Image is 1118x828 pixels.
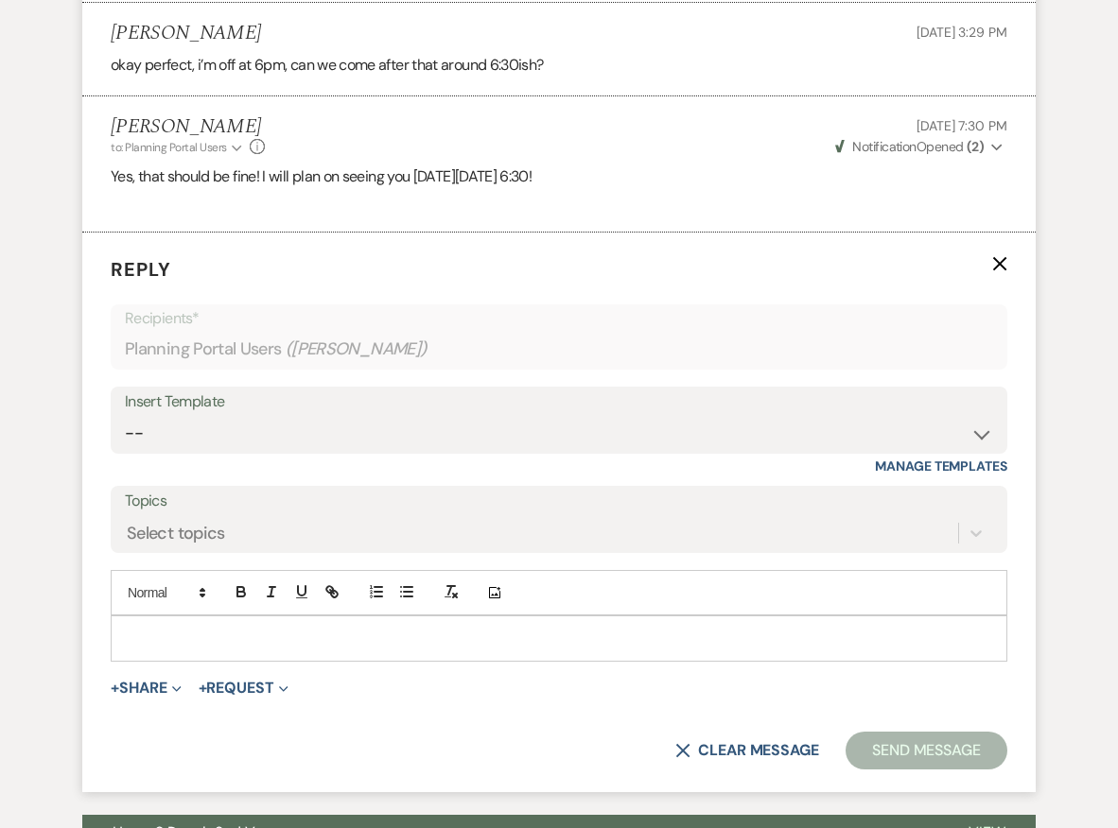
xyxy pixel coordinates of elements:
div: Insert Template [125,388,993,416]
span: Opened [835,138,984,155]
div: Select topics [127,521,225,546]
span: + [199,681,207,696]
span: to: Planning Portal Users [111,140,227,155]
h5: [PERSON_NAME] [111,22,261,45]
span: [DATE] 3:29 PM [917,24,1007,41]
h5: [PERSON_NAME] [111,115,265,139]
p: okay perfect, i’m off at 6pm, can we come after that around 6:30ish? [111,53,1007,78]
button: Share [111,681,182,696]
button: Clear message [675,743,819,758]
span: Reply [111,257,171,282]
button: to: Planning Portal Users [111,139,245,156]
div: Planning Portal Users [125,331,993,368]
span: ( [PERSON_NAME] ) [286,336,428,362]
p: Yes, that should be fine! I will plan on seeing you [DATE][DATE] 6:30! [111,164,1007,189]
span: + [111,681,119,696]
a: Manage Templates [875,457,1007,474]
strong: ( 2 ) [967,138,984,155]
span: [DATE] 7:30 PM [917,117,1007,134]
label: Topics [125,488,993,515]
span: Notification [852,138,916,155]
button: NotificationOpened (2) [832,137,1007,157]
p: Recipients* [125,306,993,331]
button: Request [199,681,288,696]
button: Send Message [846,732,1007,769]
